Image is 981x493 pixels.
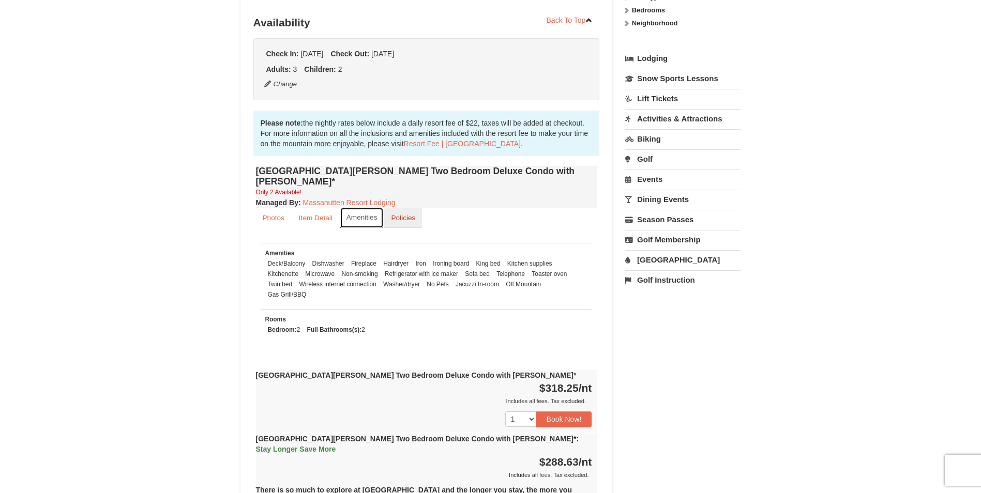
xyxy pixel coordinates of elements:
a: Amenities [340,208,384,228]
li: Washer/dryer [381,279,422,289]
a: Activities & Attractions [625,109,741,128]
span: $288.63 [539,456,579,468]
li: Sofa bed [462,269,492,279]
small: Rooms [265,316,286,323]
strong: Full Bathrooms(s): [307,326,362,333]
a: Golf [625,149,741,168]
a: Dining Events [625,190,741,209]
small: Photos [263,214,284,222]
span: /nt [579,456,592,468]
li: Refrigerator with ice maker [382,269,461,279]
strong: Adults: [266,65,291,73]
strong: Please note: [261,119,303,127]
li: Microwave [303,269,337,279]
a: Lodging [625,49,741,68]
strong: Neighborhood [632,19,678,27]
li: Fireplace [349,258,379,269]
strong: $318.25 [539,382,592,394]
li: Kitchen supplies [505,258,555,269]
h3: Availability [253,12,600,33]
a: Lift Tickets [625,89,741,108]
small: Item Detail [299,214,333,222]
strong: [GEOGRAPHIC_DATA][PERSON_NAME] Two Bedroom Deluxe Condo with [PERSON_NAME]* [256,435,579,453]
strong: [GEOGRAPHIC_DATA][PERSON_NAME] Two Bedroom Deluxe Condo with [PERSON_NAME]* [256,371,577,379]
li: 2 [305,325,368,335]
a: Policies [384,208,422,228]
a: Resort Fee | [GEOGRAPHIC_DATA] [404,140,521,148]
button: Book Now! [536,411,592,427]
a: Events [625,170,741,189]
span: 2 [338,65,342,73]
span: [DATE] [371,50,394,58]
a: Biking [625,129,741,148]
span: Stay Longer Save More [256,445,336,453]
span: /nt [579,382,592,394]
span: [DATE] [300,50,323,58]
li: Wireless internet connection [296,279,379,289]
li: Jacuzzi In-room [453,279,502,289]
small: Policies [391,214,415,222]
li: Iron [413,258,429,269]
span: 3 [293,65,297,73]
div: Includes all fees. Tax excluded. [256,470,592,480]
li: Telephone [494,269,527,279]
li: Deck/Balcony [265,258,308,269]
li: Off Mountain [503,279,544,289]
li: No Pets [424,279,451,289]
strong: Bedroom: [268,326,297,333]
li: Twin bed [265,279,295,289]
a: Golf Membership [625,230,741,249]
div: the nightly rates below include a daily resort fee of $22, taxes will be added at checkout. For m... [253,111,600,156]
li: Dishwasher [310,258,347,269]
li: Gas Grill/BBQ [265,289,309,300]
a: Massanutten Resort Lodging [303,198,396,207]
li: 2 [265,325,303,335]
a: Season Passes [625,210,741,229]
small: Amenities [265,250,295,257]
a: Snow Sports Lessons [625,69,741,88]
span: Managed By [256,198,298,207]
strong: Check Out: [330,50,369,58]
small: Only 2 Available! [256,189,301,196]
a: [GEOGRAPHIC_DATA] [625,250,741,269]
li: Ironing board [430,258,472,269]
strong: Children: [304,65,336,73]
li: Toaster oven [529,269,569,279]
a: Photos [256,208,291,228]
strong: : [256,198,301,207]
div: Includes all fees. Tax excluded. [256,396,592,406]
a: Item Detail [292,208,339,228]
li: Non-smoking [339,269,380,279]
h4: [GEOGRAPHIC_DATA][PERSON_NAME] Two Bedroom Deluxe Condo with [PERSON_NAME]* [256,166,597,187]
li: King bed [474,258,503,269]
span: : [576,435,579,443]
li: Kitchenette [265,269,301,279]
strong: Check In: [266,50,299,58]
a: Golf Instruction [625,270,741,289]
a: Back To Top [540,12,600,28]
button: Change [264,79,298,90]
small: Amenities [346,213,378,221]
strong: Bedrooms [632,6,665,14]
li: Hairdryer [381,258,411,269]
